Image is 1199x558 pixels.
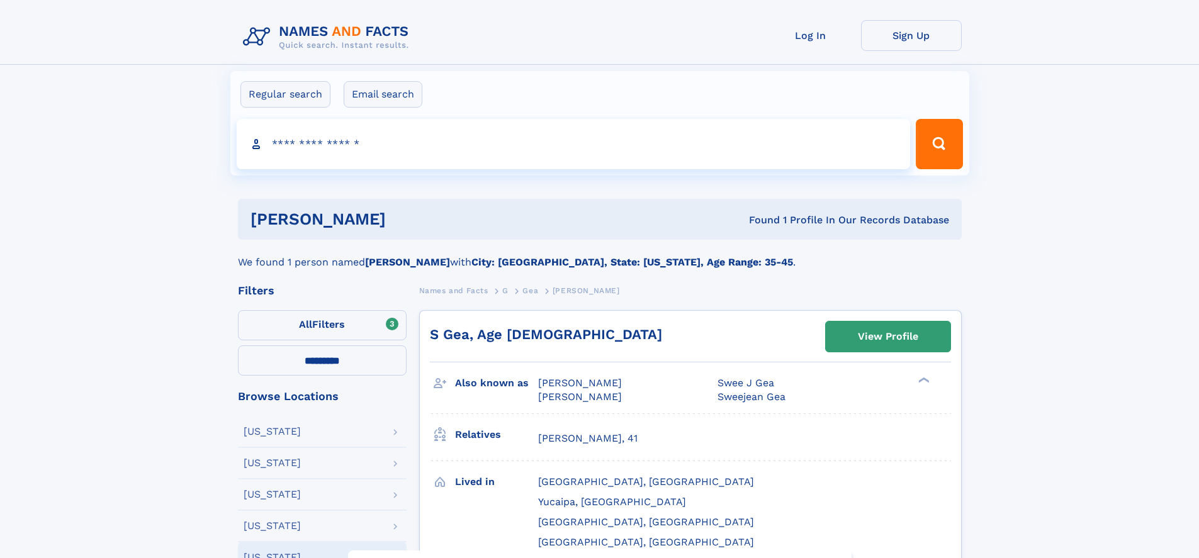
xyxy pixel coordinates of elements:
span: Swee J Gea [718,377,774,389]
a: [PERSON_NAME], 41 [538,432,638,445]
label: Email search [344,81,422,108]
div: [US_STATE] [244,458,301,468]
label: Filters [238,310,407,340]
span: [GEOGRAPHIC_DATA], [GEOGRAPHIC_DATA] [538,516,754,528]
b: City: [GEOGRAPHIC_DATA], State: [US_STATE], Age Range: 35-45 [471,256,793,268]
span: [PERSON_NAME] [553,286,620,295]
button: Search Button [916,119,962,169]
div: Filters [238,285,407,296]
span: Sweejean Gea [718,391,785,403]
span: Yucaipa, [GEOGRAPHIC_DATA] [538,496,686,508]
a: Log In [760,20,861,51]
a: G [502,282,509,298]
b: [PERSON_NAME] [365,256,450,268]
span: G [502,286,509,295]
div: We found 1 person named with . [238,240,962,270]
div: [US_STATE] [244,521,301,531]
a: Gea [522,282,538,298]
span: [PERSON_NAME] [538,391,622,403]
img: Logo Names and Facts [238,20,419,54]
span: [GEOGRAPHIC_DATA], [GEOGRAPHIC_DATA] [538,536,754,548]
span: [GEOGRAPHIC_DATA], [GEOGRAPHIC_DATA] [538,476,754,488]
span: Gea [522,286,538,295]
h3: Relatives [455,424,538,445]
div: ❯ [915,376,930,384]
a: S Gea, Age [DEMOGRAPHIC_DATA] [430,326,662,342]
div: Browse Locations [238,391,407,402]
div: View Profile [858,322,918,351]
div: Found 1 Profile In Our Records Database [567,213,949,227]
span: [PERSON_NAME] [538,377,622,389]
h1: [PERSON_NAME] [250,211,568,227]
a: Names and Facts [419,282,488,298]
label: Regular search [240,81,330,108]
div: [US_STATE] [244,489,301,499]
span: All [299,318,312,330]
h3: Also known as [455,372,538,394]
a: Sign Up [861,20,962,51]
div: [US_STATE] [244,427,301,437]
input: search input [237,119,911,169]
h3: Lived in [455,471,538,493]
a: View Profile [826,321,950,352]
